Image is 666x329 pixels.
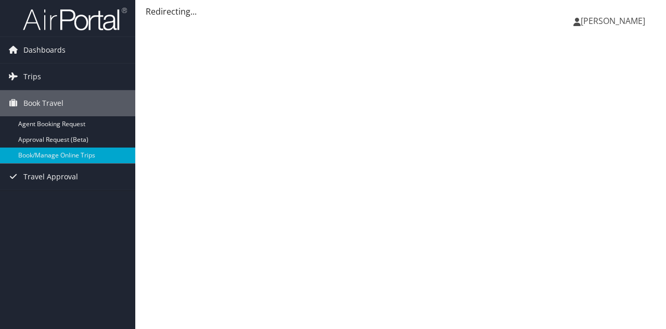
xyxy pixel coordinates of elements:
span: Trips [23,64,41,90]
img: airportal-logo.png [23,7,127,31]
span: Dashboards [23,37,66,63]
div: Redirecting... [146,5,656,18]
a: [PERSON_NAME] [573,5,656,36]
span: [PERSON_NAME] [581,15,645,27]
span: Travel Approval [23,164,78,190]
span: Book Travel [23,90,63,116]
